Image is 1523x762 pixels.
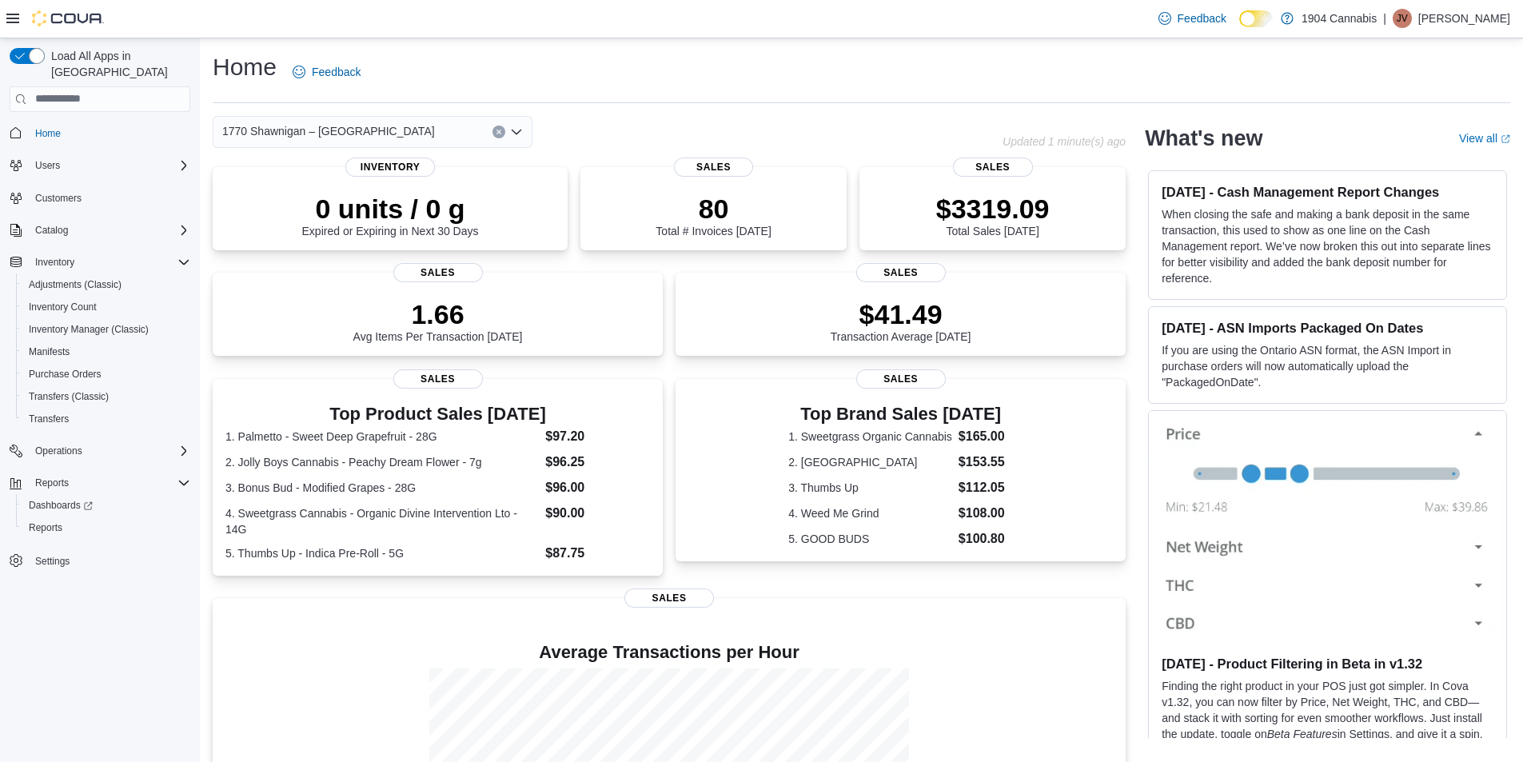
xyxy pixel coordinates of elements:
button: Home [3,122,197,145]
a: Inventory Count [22,297,103,317]
span: Transfers (Classic) [29,390,109,403]
a: View allExternal link [1459,132,1510,145]
span: Dashboards [22,496,190,515]
h3: [DATE] - ASN Imports Packaged On Dates [1162,320,1493,336]
span: Inventory [345,158,435,177]
span: Catalog [29,221,190,240]
button: Reports [29,473,75,493]
span: Catalog [35,224,68,237]
button: Catalog [3,219,197,241]
span: Inventory Manager (Classic) [29,323,149,336]
button: Inventory Manager (Classic) [16,318,197,341]
p: $41.49 [831,298,971,330]
span: Manifests [29,345,70,358]
span: Purchase Orders [29,368,102,381]
span: Transfers (Classic) [22,387,190,406]
p: 1.66 [353,298,523,330]
span: Sales [674,158,754,177]
div: Jeffrey Villeneuve [1393,9,1412,28]
span: Sales [856,263,946,282]
dd: $112.05 [959,478,1013,497]
a: Adjustments (Classic) [22,275,128,294]
span: Home [29,123,190,143]
h2: What's new [1145,126,1262,151]
p: Finding the right product in your POS just got simpler. In Cova v1.32, you can now filter by Pric... [1162,678,1493,758]
div: Avg Items Per Transaction [DATE] [353,298,523,343]
dt: 5. Thumbs Up - Indica Pre-Roll - 5G [225,545,539,561]
span: Manifests [22,342,190,361]
dt: 3. Thumbs Up [788,480,952,496]
a: Inventory Manager (Classic) [22,320,155,339]
span: Settings [35,555,70,568]
dd: $90.00 [545,504,650,523]
span: Inventory Manager (Classic) [22,320,190,339]
span: Feedback [312,64,361,80]
h4: Average Transactions per Hour [225,643,1113,662]
span: Dark Mode [1239,27,1240,28]
dt: 2. [GEOGRAPHIC_DATA] [788,454,952,470]
button: Adjustments (Classic) [16,273,197,296]
p: 0 units / 0 g [302,193,479,225]
a: Reports [22,518,69,537]
span: Adjustments (Classic) [29,278,122,291]
span: Inventory [35,256,74,269]
h3: [DATE] - Cash Management Report Changes [1162,184,1493,200]
dd: $165.00 [959,427,1013,446]
span: Adjustments (Classic) [22,275,190,294]
button: Manifests [16,341,197,363]
button: Catalog [29,221,74,240]
span: Settings [29,550,190,570]
span: Inventory [29,253,190,272]
button: Users [3,154,197,177]
span: Reports [29,521,62,534]
dt: 1. Sweetgrass Organic Cannabis [788,429,952,445]
span: Home [35,127,61,140]
div: Total # Invoices [DATE] [656,193,771,237]
span: Load All Apps in [GEOGRAPHIC_DATA] [45,48,190,80]
span: Operations [35,445,82,457]
dt: 1. Palmetto - Sweet Deep Grapefruit - 28G [225,429,539,445]
dd: $96.25 [545,453,650,472]
p: 1904 Cannabis [1302,9,1377,28]
button: Settings [3,549,197,572]
span: Inventory Count [29,301,97,313]
a: Transfers [22,409,75,429]
span: Customers [35,192,82,205]
button: Reports [3,472,197,494]
dd: $87.75 [545,544,650,563]
dd: $153.55 [959,453,1013,472]
h3: [DATE] - Product Filtering in Beta in v1.32 [1162,656,1493,672]
span: Dashboards [29,499,93,512]
a: Purchase Orders [22,365,108,384]
span: Transfers [22,409,190,429]
p: 80 [656,193,771,225]
dt: 2. Jolly Boys Cannabis - Peachy Dream Flower - 7g [225,454,539,470]
p: $3319.09 [936,193,1050,225]
span: Reports [29,473,190,493]
dt: 4. Sweetgrass Cannabis - Organic Divine Intervention Lto - 14G [225,505,539,537]
a: Dashboards [16,494,197,517]
a: Settings [29,552,76,571]
input: Dark Mode [1239,10,1273,27]
h3: Top Product Sales [DATE] [225,405,650,424]
button: Reports [16,517,197,539]
p: [PERSON_NAME] [1418,9,1510,28]
a: Transfers (Classic) [22,387,115,406]
span: 1770 Shawnigan – [GEOGRAPHIC_DATA] [222,122,435,141]
em: Beta Features [1267,728,1338,740]
span: Inventory Count [22,297,190,317]
img: Cova [32,10,104,26]
button: Transfers [16,408,197,430]
dd: $97.20 [545,427,650,446]
a: Manifests [22,342,76,361]
button: Customers [3,186,197,209]
dd: $100.80 [959,529,1013,549]
dd: $96.00 [545,478,650,497]
svg: External link [1501,134,1510,144]
button: Transfers (Classic) [16,385,197,408]
span: Operations [29,441,190,461]
button: Users [29,156,66,175]
button: Purchase Orders [16,363,197,385]
dt: 5. GOOD BUDS [788,531,952,547]
button: Inventory [3,251,197,273]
